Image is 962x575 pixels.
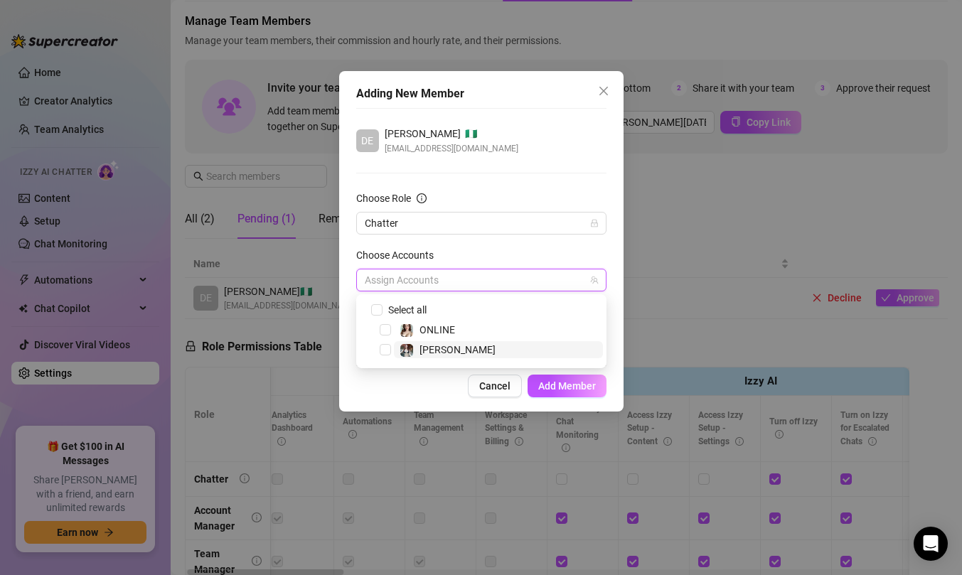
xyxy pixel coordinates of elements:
button: Close [592,80,615,102]
span: [EMAIL_ADDRESS][DOMAIN_NAME] [385,141,518,156]
div: Adding New Member [356,85,606,102]
img: Amy [400,344,413,357]
span: info-circle [417,193,427,203]
div: 🇳🇬 [385,126,518,141]
span: Select all [383,302,432,318]
span: [PERSON_NAME] [419,344,496,355]
span: close [598,85,609,97]
span: Chatter [365,213,598,234]
span: Select tree node [380,344,391,355]
span: Cancel [479,380,511,392]
span: DE [361,133,373,149]
span: team [590,276,599,284]
div: Choose Role [356,190,411,206]
label: Choose Accounts [356,247,443,263]
span: Add Member [538,380,596,392]
span: [PERSON_NAME] [385,126,461,141]
button: Cancel [468,375,522,397]
span: Select tree node [380,324,391,335]
span: lock [590,219,599,227]
div: Open Intercom Messenger [914,527,948,561]
span: Close [592,85,615,97]
img: ONLINE [400,324,413,337]
span: ONLINE [419,324,455,335]
button: Add Member [528,375,606,397]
